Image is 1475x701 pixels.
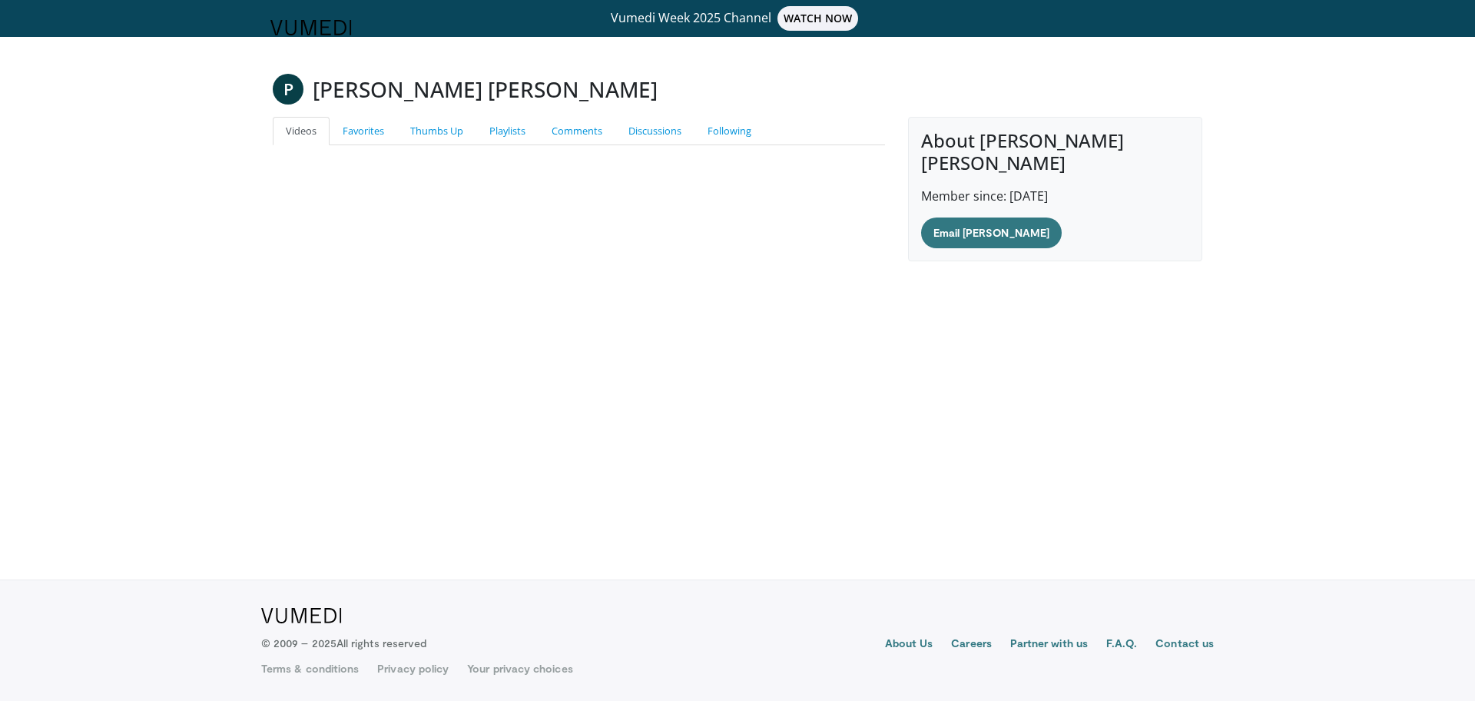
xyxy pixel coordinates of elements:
p: © 2009 – 2025 [261,636,426,651]
a: F.A.Q. [1106,636,1137,654]
a: Following [694,117,764,145]
a: Videos [273,117,330,145]
img: VuMedi Logo [270,20,352,35]
p: Member since: [DATE] [921,187,1189,205]
a: Terms & conditions [261,661,359,676]
a: Your privacy choices [467,661,572,676]
h3: [PERSON_NAME] [PERSON_NAME] [313,74,658,105]
a: About Us [885,636,933,654]
a: Comments [539,117,615,145]
a: P [273,74,303,105]
h4: About [PERSON_NAME] [PERSON_NAME] [921,130,1189,174]
span: All rights reserved [336,636,426,650]
a: Careers [951,636,992,654]
a: Favorites [330,117,397,145]
a: Discussions [615,117,694,145]
img: VuMedi Logo [261,608,342,623]
a: Playlists [476,117,539,145]
a: Email [PERSON_NAME] [921,218,1062,248]
a: Thumbs Up [397,117,476,145]
a: Partner with us [1010,636,1088,654]
a: Contact us [1155,636,1214,654]
a: Privacy policy [377,661,449,676]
